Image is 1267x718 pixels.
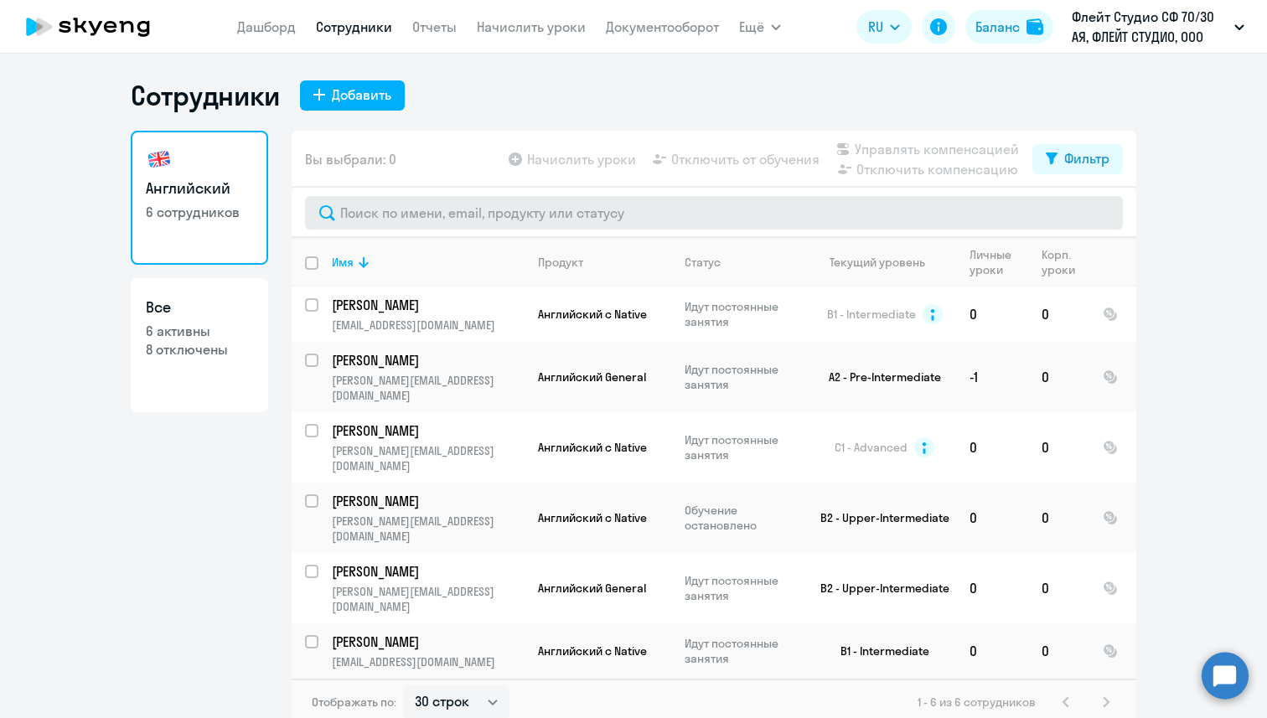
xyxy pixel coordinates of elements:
p: Идут постоянные занятия [685,573,799,603]
input: Поиск по имени, email, продукту или статусу [305,196,1123,230]
a: [PERSON_NAME] [332,492,524,510]
span: Английский с Native [538,307,647,322]
p: Флейт Студио СФ 70/30 АЯ, ФЛЕЙТ СТУДИО, ООО [1072,7,1228,47]
h1: Сотрудники [131,79,280,112]
td: B1 - Intermediate [800,623,956,679]
div: Баланс [975,17,1020,37]
button: RU [856,10,912,44]
span: Ещё [739,17,764,37]
td: 0 [1028,553,1089,623]
td: B2 - Upper-Intermediate [800,553,956,623]
img: english [146,146,173,173]
a: [PERSON_NAME] [332,562,524,581]
td: 0 [1028,412,1089,483]
h3: Все [146,297,253,318]
a: [PERSON_NAME] [332,351,524,369]
div: Продукт [538,255,670,270]
span: Английский с Native [538,440,647,455]
p: [PERSON_NAME] [332,421,521,440]
div: Статус [685,255,799,270]
span: C1 - Advanced [835,440,908,455]
a: [PERSON_NAME] [332,633,524,651]
p: [PERSON_NAME][EMAIL_ADDRESS][DOMAIN_NAME] [332,584,524,614]
p: Идут постоянные занятия [685,362,799,392]
p: 6 сотрудников [146,203,253,221]
td: 0 [956,483,1028,553]
p: 8 отключены [146,340,253,359]
a: Дашборд [237,18,296,35]
span: Английский General [538,369,646,385]
p: Обучение остановлено [685,503,799,533]
a: Английский6 сотрудников [131,131,268,265]
p: [EMAIL_ADDRESS][DOMAIN_NAME] [332,318,524,333]
td: -1 [956,342,1028,412]
a: Начислить уроки [477,18,586,35]
button: Балансbalance [965,10,1053,44]
button: Ещё [739,10,781,44]
button: Добавить [300,80,405,111]
a: Документооборот [606,18,719,35]
div: Добавить [332,85,391,105]
a: [PERSON_NAME] [332,421,524,440]
p: [PERSON_NAME][EMAIL_ADDRESS][DOMAIN_NAME] [332,514,524,544]
a: Все6 активны8 отключены [131,278,268,412]
p: Идут постоянные занятия [685,636,799,666]
div: Статус [685,255,721,270]
h3: Английский [146,178,253,199]
button: Флейт Студио СФ 70/30 АЯ, ФЛЕЙТ СТУДИО, ООО [1063,7,1253,47]
img: balance [1027,18,1043,35]
p: [EMAIL_ADDRESS][DOMAIN_NAME] [332,654,524,669]
div: Имя [332,255,524,270]
td: 0 [1028,623,1089,679]
div: Корп. уроки [1042,247,1089,277]
span: Отображать по: [312,695,396,710]
div: Личные уроки [970,247,1016,277]
td: 0 [1028,342,1089,412]
span: Вы выбрали: 0 [305,149,396,169]
span: 1 - 6 из 6 сотрудников [918,695,1036,710]
span: Английский с Native [538,643,647,659]
span: Английский с Native [538,510,647,525]
a: Отчеты [412,18,457,35]
p: Идут постоянные занятия [685,432,799,462]
div: Фильтр [1064,148,1109,168]
p: [PERSON_NAME] [332,296,521,314]
div: Продукт [538,255,583,270]
div: Текущий уровень [814,255,955,270]
p: 6 активны [146,322,253,340]
span: RU [868,17,883,37]
a: Сотрудники [316,18,392,35]
p: [PERSON_NAME] [332,351,521,369]
span: Английский General [538,581,646,596]
p: [PERSON_NAME] [332,562,521,581]
td: A2 - Pre-Intermediate [800,342,956,412]
a: [PERSON_NAME] [332,296,524,314]
td: 0 [956,412,1028,483]
td: 0 [1028,483,1089,553]
p: Идут постоянные занятия [685,299,799,329]
td: 0 [1028,287,1089,342]
div: Имя [332,255,354,270]
td: 0 [956,553,1028,623]
td: 0 [956,623,1028,679]
p: [PERSON_NAME] [332,492,521,510]
span: B1 - Intermediate [827,307,916,322]
div: Текущий уровень [830,255,925,270]
button: Фильтр [1032,144,1123,174]
p: [PERSON_NAME][EMAIL_ADDRESS][DOMAIN_NAME] [332,373,524,403]
td: 0 [956,287,1028,342]
p: [PERSON_NAME] [332,633,521,651]
div: Личные уроки [970,247,1027,277]
td: B2 - Upper-Intermediate [800,483,956,553]
div: Корп. уроки [1042,247,1078,277]
p: [PERSON_NAME][EMAIL_ADDRESS][DOMAIN_NAME] [332,443,524,473]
